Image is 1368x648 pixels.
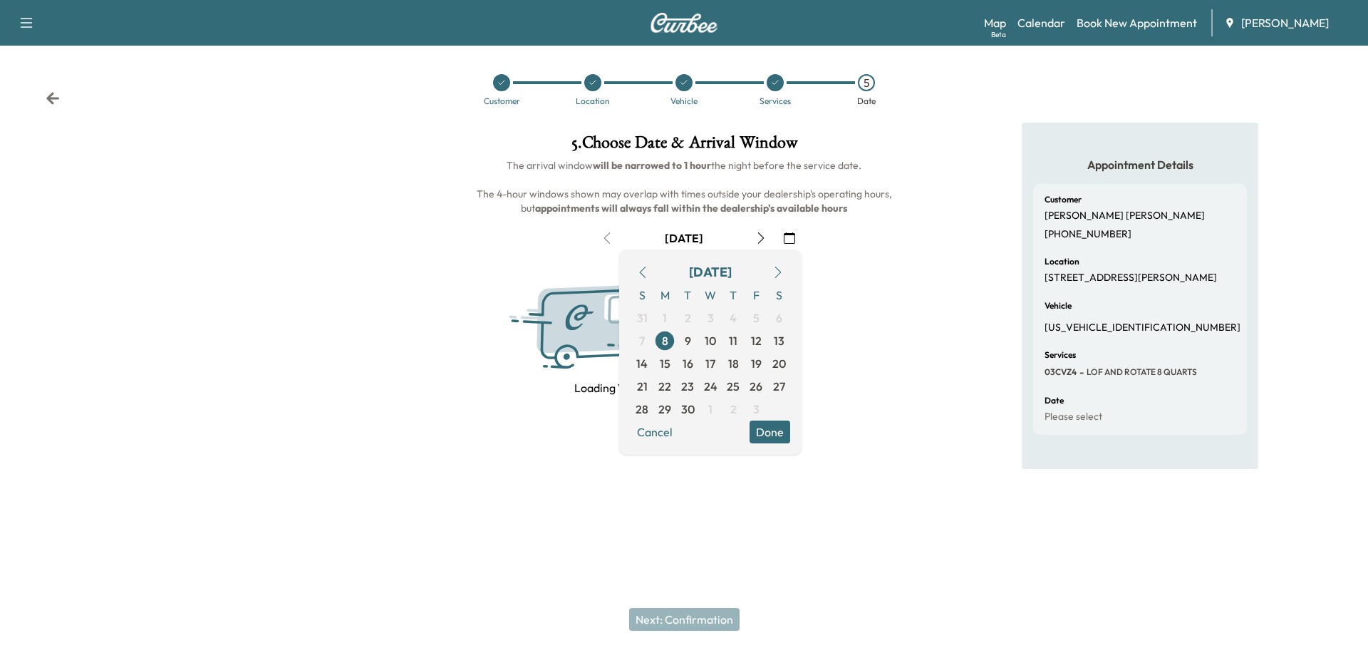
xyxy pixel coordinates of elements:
span: 19 [751,355,762,372]
div: [DATE] [689,262,732,282]
span: T [722,284,745,307]
span: 23 [681,378,694,395]
span: 3 [753,401,760,418]
span: 24 [704,378,717,395]
span: 21 [637,378,648,395]
div: Services [760,97,791,106]
p: Please select [1045,411,1102,423]
span: 12 [751,332,762,349]
h1: 5 . Choose Date & Arrival Window [467,134,901,158]
span: 1 [663,309,667,326]
span: 14 [636,355,648,372]
span: 8 [662,332,668,349]
span: S [631,284,653,307]
span: T [676,284,699,307]
span: 6 [776,309,782,326]
button: Cancel [631,421,679,443]
span: - [1077,365,1084,379]
span: 5 [753,309,760,326]
div: Location [576,97,610,106]
a: MapBeta [984,14,1006,31]
span: 15 [660,355,670,372]
span: 29 [658,401,671,418]
b: appointments will always fall within the dealership's available hours [535,202,847,215]
p: [PERSON_NAME] [PERSON_NAME] [1045,210,1205,222]
h6: Location [1045,257,1079,266]
span: 25 [727,378,740,395]
span: LOF AND ROTATE 8 QUARTS [1084,366,1197,378]
span: 4 [730,309,737,326]
h6: Services [1045,351,1076,359]
h6: Date [1045,396,1064,405]
div: Date [857,97,876,106]
span: 20 [772,355,786,372]
span: 2 [730,401,737,418]
a: Calendar [1017,14,1065,31]
div: Back [46,91,60,106]
a: Book New Appointment [1077,14,1197,31]
p: [US_VEHICLE_IDENTIFICATION_NUMBER] [1045,322,1240,334]
img: Curbee Service.svg [502,272,722,387]
span: [PERSON_NAME] [1241,14,1329,31]
span: 16 [683,355,693,372]
span: 26 [750,378,762,395]
span: S [767,284,790,307]
h6: Customer [1045,195,1082,204]
span: 31 [637,309,648,326]
h6: Vehicle [1045,302,1072,310]
div: [DATE] [665,230,703,246]
div: Vehicle [670,97,698,106]
span: 13 [774,332,784,349]
h5: Appointment Details [1033,157,1247,173]
span: 22 [658,378,671,395]
p: [PHONE_NUMBER] [1045,228,1131,241]
span: 10 [705,332,716,349]
span: F [745,284,767,307]
span: 17 [705,355,715,372]
span: 2 [685,309,691,326]
span: 11 [729,332,737,349]
span: 1 [708,401,712,418]
div: Beta [991,29,1006,40]
span: 18 [728,355,739,372]
div: Customer [484,97,520,106]
span: 3 [708,309,714,326]
div: 5 [858,74,875,91]
p: Loading Van Schedules, Please be patient... [574,379,794,396]
img: Curbee Logo [650,13,718,33]
button: Done [750,421,790,443]
span: 28 [636,401,648,418]
span: The arrival window the night before the service date. The 4-hour windows shown may overlap with t... [477,159,894,215]
b: will be narrowed to 1 hour [593,159,711,172]
span: M [653,284,676,307]
span: 27 [773,378,785,395]
span: 9 [685,332,691,349]
span: 7 [639,332,645,349]
span: 30 [681,401,695,418]
span: W [699,284,722,307]
p: [STREET_ADDRESS][PERSON_NAME] [1045,272,1217,284]
span: 03CVZ4 [1045,366,1077,378]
